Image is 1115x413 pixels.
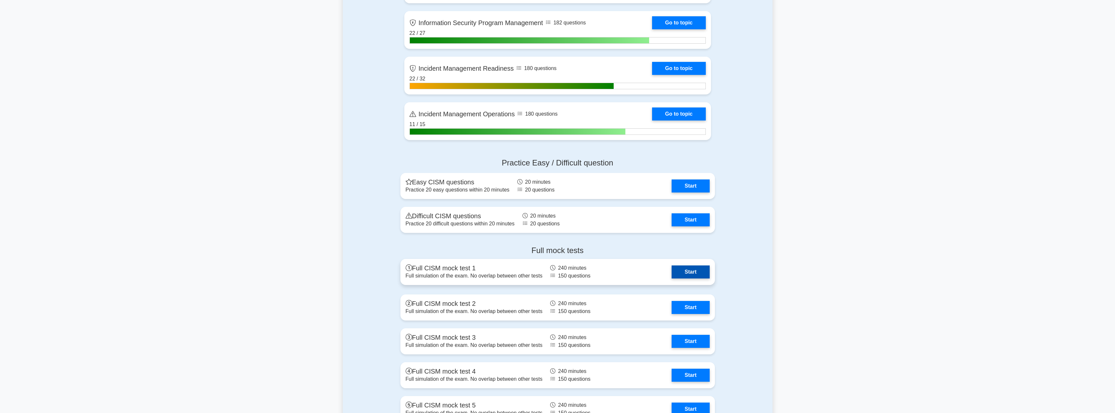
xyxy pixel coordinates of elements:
a: Go to topic [652,62,705,75]
a: Start [672,301,709,314]
a: Go to topic [652,107,705,121]
a: Start [672,369,709,382]
a: Go to topic [652,16,705,29]
a: Start [672,335,709,348]
h4: Full mock tests [400,246,715,255]
h4: Practice Easy / Difficult question [400,158,715,168]
a: Start [672,179,709,192]
a: Start [672,213,709,226]
a: Start [672,265,709,278]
